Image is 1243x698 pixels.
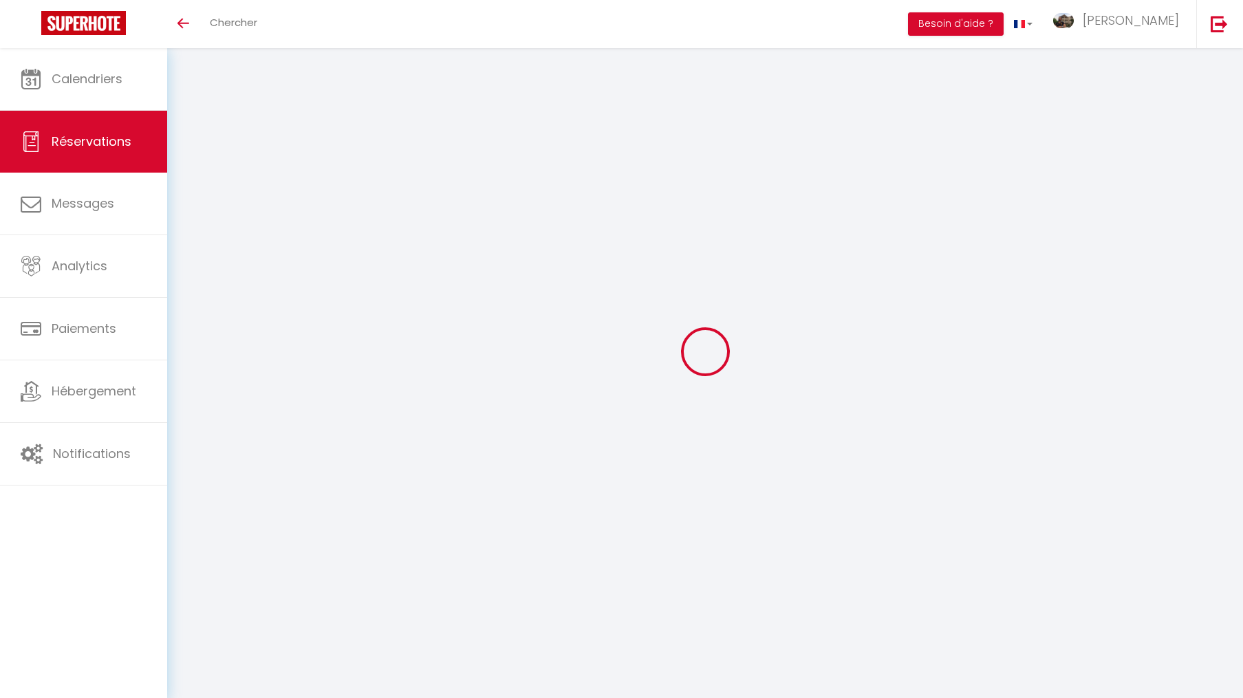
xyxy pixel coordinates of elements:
[1053,13,1074,29] img: ...
[53,445,131,462] span: Notifications
[908,12,1004,36] button: Besoin d'aide ?
[52,195,114,212] span: Messages
[210,15,257,30] span: Chercher
[52,133,131,150] span: Réservations
[52,257,107,274] span: Analytics
[41,11,126,35] img: Super Booking
[52,382,136,400] span: Hébergement
[52,70,122,87] span: Calendriers
[52,320,116,337] span: Paiements
[1211,15,1228,32] img: logout
[1083,12,1179,29] span: [PERSON_NAME]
